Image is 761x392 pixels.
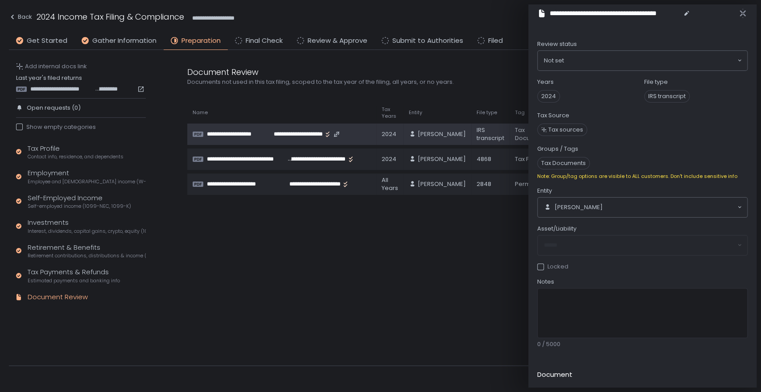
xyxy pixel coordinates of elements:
[27,104,81,112] span: Open requests (0)
[538,198,747,217] div: Search for option
[537,90,560,103] span: 2024
[488,36,503,46] span: Filed
[548,126,583,134] span: Tax sources
[537,187,552,195] span: Entity
[28,144,123,161] div: Tax Profile
[477,109,497,116] span: File type
[537,145,578,153] label: Groups / Tags
[16,74,146,93] div: Last year's filed returns
[28,153,123,160] span: Contact info, residence, and dependents
[644,78,668,86] label: File type
[418,180,466,188] span: [PERSON_NAME]
[537,40,577,48] span: Review status
[537,278,554,286] span: Notes
[28,228,146,235] span: Interest, dividends, capital gains, crypto, equity (1099s, K-1s)
[418,155,466,163] span: [PERSON_NAME]
[515,109,525,116] span: Tag
[28,277,120,284] span: Estimated payments and banking info
[418,130,466,138] span: [PERSON_NAME]
[644,90,690,103] span: IRS transcript
[28,168,146,185] div: Employment
[382,106,398,120] span: Tax Years
[181,36,221,46] span: Preparation
[27,36,67,46] span: Get Started
[537,111,569,120] label: Tax Source
[537,340,748,348] div: 0 / 5000
[28,203,131,210] span: Self-employed income (1099-NEC, 1099-K)
[28,193,131,210] div: Self-Employed Income
[537,225,576,233] span: Asset/Liability
[544,56,564,65] span: Not set
[537,173,748,180] div: Note: Group/tag options are visible to ALL customers. Don't include sensitive info
[28,218,146,235] div: Investments
[187,66,615,78] div: Document Review
[537,370,572,380] h2: Document
[16,62,87,70] button: Add internal docs link
[246,36,283,46] span: Final Check
[28,243,146,260] div: Retirement & Benefits
[603,203,736,212] input: Search for option
[28,178,146,185] span: Employee and [DEMOGRAPHIC_DATA] income (W-2s)
[37,11,184,23] h1: 2024 Income Tax Filing & Compliance
[537,157,590,169] span: Tax Documents
[28,292,88,302] div: Document Review
[392,36,463,46] span: Submit to Authorities
[28,252,146,259] span: Retirement contributions, distributions & income (1099-R, 5498)
[537,78,554,86] label: Years
[9,12,32,22] div: Back
[409,109,422,116] span: Entity
[308,36,367,46] span: Review & Approve
[538,51,747,70] div: Search for option
[187,78,615,86] div: Documents not used in this tax filing, scoped to the tax year of the filing, all years, or no years.
[92,36,156,46] span: Gather Information
[193,109,208,116] span: Name
[9,11,32,25] button: Back
[28,267,120,284] div: Tax Payments & Refunds
[555,203,603,211] span: [PERSON_NAME]
[564,56,736,65] input: Search for option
